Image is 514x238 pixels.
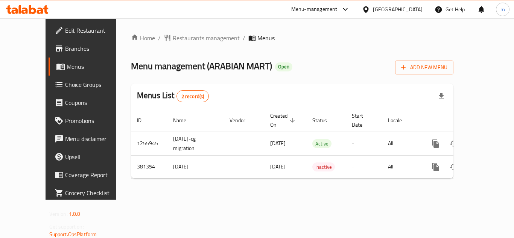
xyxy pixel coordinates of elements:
[49,184,131,202] a: Grocery Checklist
[158,33,161,42] li: /
[270,162,286,171] span: [DATE]
[382,132,421,155] td: All
[131,132,167,155] td: 1255945
[49,58,131,76] a: Menus
[131,33,453,42] nav: breadcrumb
[49,130,131,148] a: Menu disclaimer
[49,21,131,39] a: Edit Restaurant
[291,5,338,14] div: Menu-management
[167,132,224,155] td: [DATE]-cg migration
[65,98,125,107] span: Coupons
[65,116,125,125] span: Promotions
[388,116,412,125] span: Locale
[65,26,125,35] span: Edit Restaurant
[270,138,286,148] span: [DATE]
[346,132,382,155] td: -
[312,163,335,171] span: Inactive
[177,93,209,100] span: 2 record(s)
[352,111,373,129] span: Start Date
[137,116,151,125] span: ID
[312,116,337,125] span: Status
[67,62,125,71] span: Menus
[137,90,209,102] h2: Menus List
[131,58,272,74] span: Menu management ( ARABIAN MART )
[65,170,125,179] span: Coverage Report
[65,188,125,197] span: Grocery Checklist
[270,111,297,129] span: Created On
[176,90,209,102] div: Total records count
[131,155,167,178] td: 381354
[49,222,84,232] span: Get support on:
[49,209,68,219] span: Version:
[395,61,453,74] button: Add New Menu
[65,44,125,53] span: Branches
[432,87,450,105] div: Export file
[382,155,421,178] td: All
[401,63,447,72] span: Add New Menu
[275,64,292,70] span: Open
[49,76,131,94] a: Choice Groups
[131,109,505,179] table: enhanced table
[49,148,131,166] a: Upsell
[427,158,445,176] button: more
[500,5,505,14] span: m
[173,116,196,125] span: Name
[421,109,505,132] th: Actions
[243,33,245,42] li: /
[173,33,240,42] span: Restaurants management
[65,152,125,161] span: Upsell
[257,33,275,42] span: Menus
[373,5,423,14] div: [GEOGRAPHIC_DATA]
[49,39,131,58] a: Branches
[49,94,131,112] a: Coupons
[164,33,240,42] a: Restaurants management
[427,135,445,153] button: more
[312,162,335,171] div: Inactive
[69,209,81,219] span: 1.0.0
[167,155,224,178] td: [DATE]
[346,155,382,178] td: -
[49,112,131,130] a: Promotions
[312,139,332,148] span: Active
[65,134,125,143] span: Menu disclaimer
[65,80,125,89] span: Choice Groups
[275,62,292,71] div: Open
[230,116,255,125] span: Vendor
[445,158,463,176] button: Change Status
[131,33,155,42] a: Home
[49,166,131,184] a: Coverage Report
[445,135,463,153] button: Change Status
